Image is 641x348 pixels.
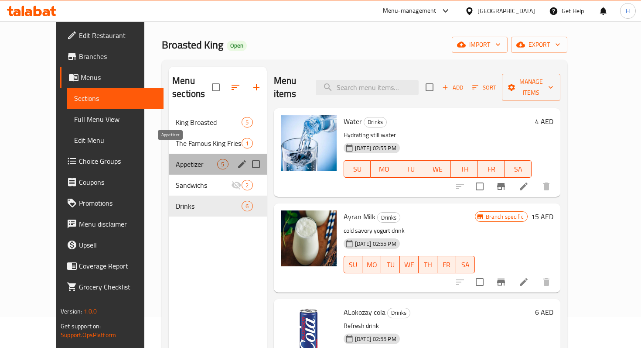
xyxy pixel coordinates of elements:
[508,163,528,176] span: SA
[371,160,397,178] button: MO
[242,181,252,190] span: 2
[502,74,560,101] button: Manage items
[79,51,156,62] span: Branches
[518,277,529,287] a: Edit menu item
[518,39,560,50] span: export
[344,306,385,319] span: ALokozay cola
[61,320,101,332] span: Get support on:
[172,74,211,100] h2: Menu sections
[481,163,501,176] span: FR
[60,46,163,67] a: Branches
[176,180,231,190] div: Sandwichs
[235,158,249,171] button: edit
[387,308,410,318] div: Drinks
[471,273,489,291] span: Select to update
[242,139,252,148] span: 1
[169,112,266,133] div: King Broasted5
[79,177,156,187] span: Coupons
[374,163,394,176] span: MO
[242,202,252,210] span: 6
[403,258,415,271] span: WE
[344,225,475,236] p: cold savory yogurt drink
[60,25,163,46] a: Edit Restaurant
[60,172,163,193] a: Coupons
[451,160,477,178] button: TH
[535,115,553,127] h6: 4 AED
[419,256,437,273] button: TH
[460,258,471,271] span: SA
[344,210,375,223] span: Ayran Milk
[509,76,553,98] span: Manage items
[344,115,362,128] span: Water
[511,37,567,53] button: export
[79,282,156,292] span: Grocery Checklist
[626,6,630,16] span: H
[281,210,337,266] img: Ayran Milk
[79,156,156,166] span: Choice Groups
[176,159,217,169] span: Appetizer
[536,272,557,293] button: delete
[351,240,400,248] span: [DATE] 02:55 PM
[364,117,387,127] div: Drinks
[478,160,505,178] button: FR
[207,78,225,96] span: Select all sections
[60,151,163,172] a: Choice Groups
[377,212,400,223] div: Drinks
[169,154,266,175] div: Appetizer5edit
[439,81,467,94] span: Add item
[74,93,156,103] span: Sections
[424,160,451,178] button: WE
[397,160,424,178] button: TU
[472,83,496,93] span: Sort
[61,329,116,341] a: Support.OpsPlatform
[348,163,367,176] span: SU
[60,234,163,255] a: Upsell
[60,276,163,297] a: Grocery Checklist
[344,160,371,178] button: SU
[60,193,163,214] a: Promotions
[441,83,464,93] span: Add
[344,256,363,273] button: SU
[227,42,247,49] span: Open
[60,214,163,234] a: Menu disclaimer
[67,109,163,130] a: Full Menu View
[227,41,247,51] div: Open
[84,306,97,317] span: 1.0.0
[176,201,242,211] span: Drinks
[383,6,436,16] div: Menu-management
[169,175,266,196] div: Sandwichs2
[79,261,156,271] span: Coverage Report
[218,160,228,169] span: 5
[439,81,467,94] button: Add
[60,67,163,88] a: Menus
[531,210,553,223] h6: 15 AED
[344,130,532,141] p: Hydrating still water
[316,80,419,95] input: search
[79,198,156,208] span: Promotions
[81,72,156,83] span: Menus
[491,176,511,197] button: Branch-specific-item
[74,114,156,124] span: Full Menu View
[454,163,474,176] span: TH
[535,306,553,318] h6: 6 AED
[242,117,252,127] div: items
[231,180,242,190] svg: Inactive section
[459,39,501,50] span: import
[242,118,252,127] span: 5
[366,258,378,271] span: MO
[79,240,156,250] span: Upsell
[441,258,453,271] span: FR
[274,74,305,100] h2: Menu items
[351,335,400,343] span: [DATE] 02:55 PM
[362,256,381,273] button: MO
[176,117,242,127] div: King Broasted
[400,256,419,273] button: WE
[176,138,242,148] span: The Famous King Fries
[456,256,475,273] button: SA
[364,117,386,127] span: Drinks
[162,35,223,55] span: Broasted King
[388,308,410,318] span: Drinks
[385,258,396,271] span: TU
